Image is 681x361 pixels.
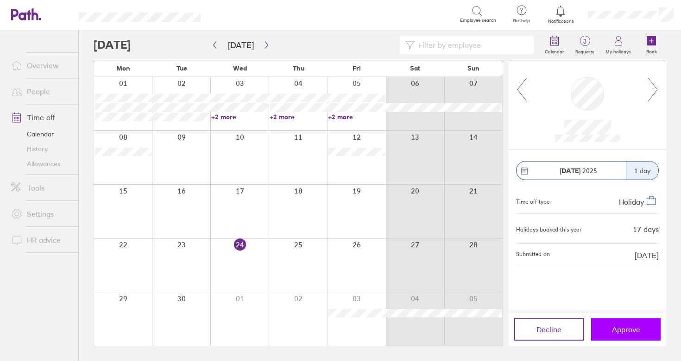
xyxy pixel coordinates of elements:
a: Settings [4,205,78,223]
a: 3Requests [570,30,600,60]
a: Time off [4,108,78,127]
span: 3 [570,38,600,45]
a: My holidays [600,30,637,60]
span: 2025 [560,167,597,174]
label: Book [641,46,662,55]
span: Decline [536,325,561,334]
span: Mon [116,64,130,72]
span: Sat [410,64,420,72]
span: Tue [177,64,187,72]
a: Book [637,30,666,60]
a: +2 more [211,113,269,121]
strong: [DATE] [560,167,580,175]
span: Submitted on [516,251,550,259]
label: Requests [570,46,600,55]
a: Overview [4,56,78,75]
label: My holidays [600,46,637,55]
span: Approve [612,325,640,334]
span: Notifications [546,19,576,24]
a: Tools [4,179,78,197]
span: Get help [506,18,536,24]
span: Wed [233,64,247,72]
button: Decline [514,318,584,341]
a: +2 more [270,113,327,121]
button: Approve [591,318,661,341]
a: Calendar [4,127,78,142]
a: History [4,142,78,156]
a: +2 more [328,113,385,121]
a: HR advice [4,231,78,249]
div: Holidays booked this year [516,226,582,233]
div: 17 days [633,225,659,233]
span: Holiday [619,197,644,206]
span: Employee search [460,18,496,23]
a: Calendar [539,30,570,60]
a: Allowances [4,156,78,171]
div: 1 day [626,161,658,180]
a: Notifications [546,5,576,24]
a: People [4,82,78,101]
input: Filter by employee [415,36,528,54]
span: Thu [293,64,304,72]
span: Fri [353,64,361,72]
div: Search [226,10,249,18]
div: Time off type [516,195,549,206]
span: [DATE] [635,251,659,259]
label: Calendar [539,46,570,55]
span: Sun [467,64,479,72]
button: [DATE] [221,38,261,53]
